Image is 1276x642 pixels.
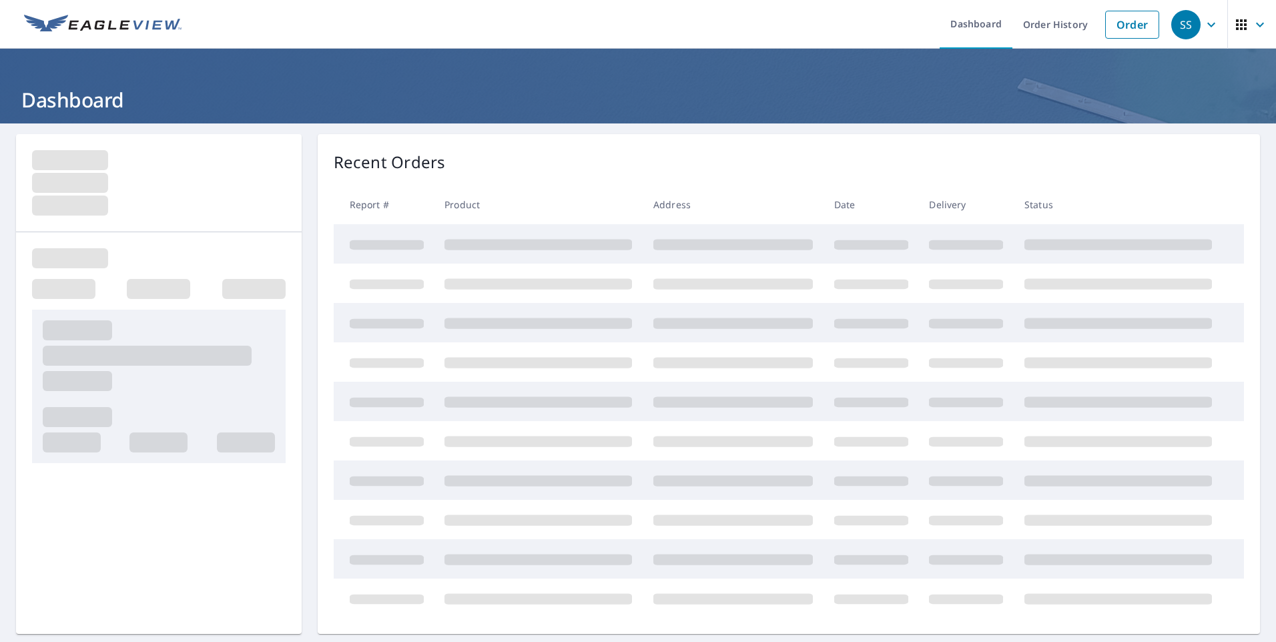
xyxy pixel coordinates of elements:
th: Status [1014,185,1223,224]
th: Date [824,185,919,224]
th: Address [643,185,824,224]
p: Recent Orders [334,150,446,174]
a: Order [1105,11,1159,39]
div: SS [1171,10,1201,39]
th: Report # [334,185,434,224]
th: Delivery [918,185,1014,224]
th: Product [434,185,643,224]
img: EV Logo [24,15,182,35]
h1: Dashboard [16,86,1260,113]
